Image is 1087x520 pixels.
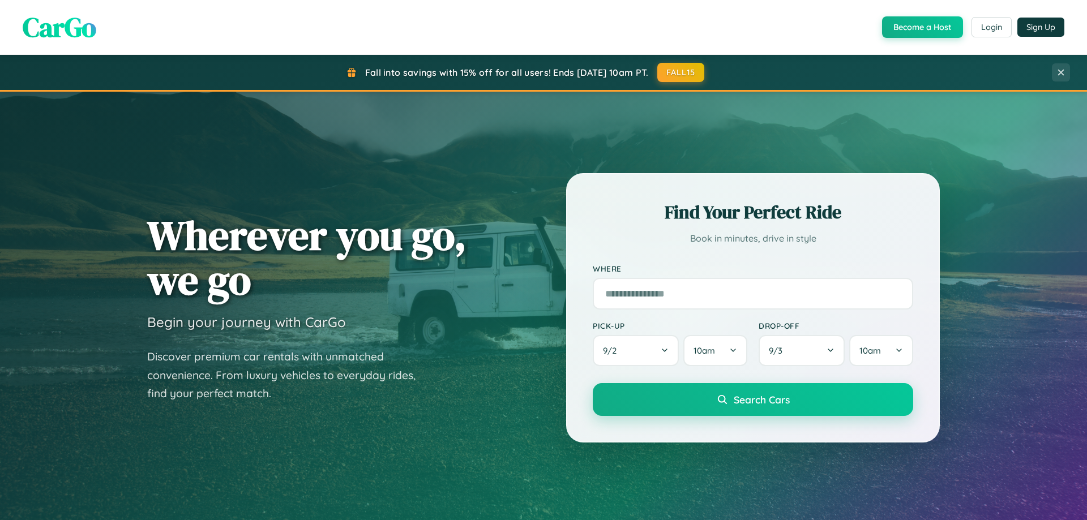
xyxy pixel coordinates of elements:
[603,345,622,356] span: 9 / 2
[593,200,913,225] h2: Find Your Perfect Ride
[593,383,913,416] button: Search Cars
[593,321,747,330] label: Pick-up
[972,17,1012,37] button: Login
[769,345,788,356] span: 9 / 3
[593,230,913,247] p: Book in minutes, drive in style
[759,335,845,366] button: 9/3
[147,313,346,330] h3: Begin your journey with CarGo
[657,63,705,82] button: FALL15
[683,335,747,366] button: 10am
[849,335,913,366] button: 10am
[147,347,430,403] p: Discover premium car rentals with unmatched convenience. From luxury vehicles to everyday rides, ...
[694,345,715,356] span: 10am
[23,8,96,46] span: CarGo
[1017,18,1064,37] button: Sign Up
[147,213,467,302] h1: Wherever you go, we go
[859,345,881,356] span: 10am
[593,335,679,366] button: 9/2
[365,67,649,78] span: Fall into savings with 15% off for all users! Ends [DATE] 10am PT.
[882,16,963,38] button: Become a Host
[593,264,913,273] label: Where
[759,321,913,330] label: Drop-off
[734,393,790,406] span: Search Cars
